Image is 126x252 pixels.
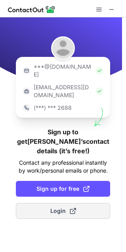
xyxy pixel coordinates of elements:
[16,127,110,156] h1: Sign up to get [PERSON_NAME]’s contact details (it’s free!)
[23,67,31,75] img: https://contactout.com/extension/app/static/media/login-email-icon.f64bce713bb5cd1896fef81aa7b14a...
[95,87,103,95] img: Check Icon
[36,185,90,193] span: Sign up for free
[16,159,110,175] p: Contact any professional instantly by work/personal emails or phone.
[34,63,92,79] p: ***@[DOMAIN_NAME]
[8,5,55,14] img: ContactOut v5.3.10
[51,36,75,60] img: Shivanjali Verma
[16,203,110,219] button: Login
[50,207,76,215] span: Login
[23,104,31,112] img: https://contactout.com/extension/app/static/media/login-phone-icon.bacfcb865e29de816d437549d7f4cb...
[34,83,92,99] p: [EMAIL_ADDRESS][DOMAIN_NAME]
[16,181,110,197] button: Sign up for free
[23,87,31,95] img: https://contactout.com/extension/app/static/media/login-work-icon.638a5007170bc45168077fde17b29a1...
[95,67,103,75] img: Check Icon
